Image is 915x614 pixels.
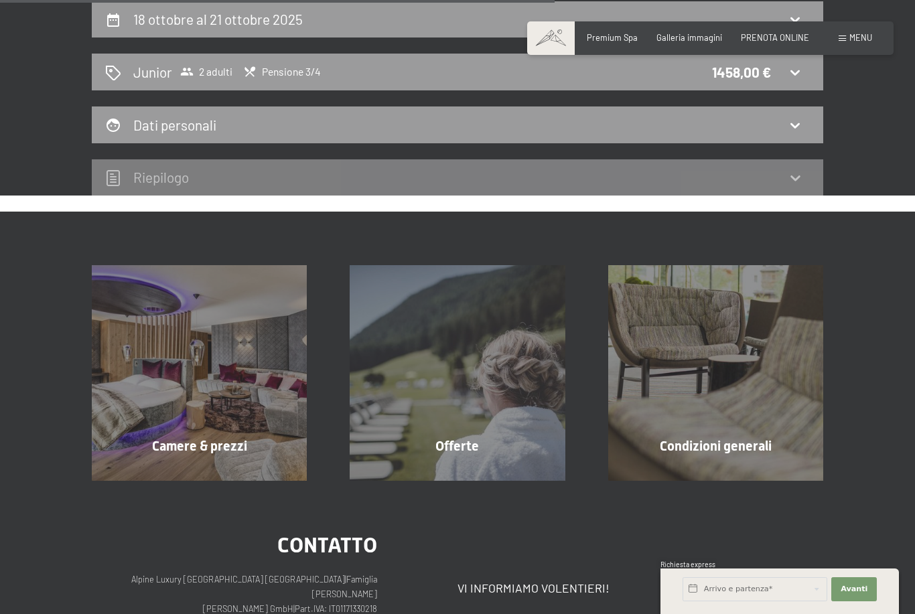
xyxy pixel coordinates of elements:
h2: Dati personali [133,117,216,133]
span: Vi informiamo volentieri! [457,581,610,595]
span: | [345,574,346,585]
span: 2 adulti [180,65,232,78]
h2: Junior [133,62,172,82]
a: Vacanze in Trentino Alto Adige all'Hotel Schwarzenstein Offerte [328,265,586,480]
span: Avanti [841,584,867,595]
span: Pensione 3/4 [243,65,321,78]
a: Vacanze in Trentino Alto Adige all'Hotel Schwarzenstein Condizioni generali [587,265,845,480]
a: Premium Spa [587,32,638,43]
span: Offerte [435,438,479,454]
button: Avanti [831,577,877,601]
span: | [293,603,295,614]
h2: Riepilogo [133,169,189,185]
h2: 18 ottobre al 21 ottobre 2025 [133,11,303,27]
span: Contatto [277,532,377,558]
span: Menu [849,32,872,43]
span: Camere & prezzi [152,438,247,454]
div: 1458,00 € [712,62,771,82]
span: Condizioni generali [660,438,772,454]
a: Vacanze in Trentino Alto Adige all'Hotel Schwarzenstein Camere & prezzi [70,265,328,480]
a: PRENOTA ONLINE [741,32,809,43]
a: Galleria immagini [656,32,722,43]
span: Richiesta express [660,560,715,568]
